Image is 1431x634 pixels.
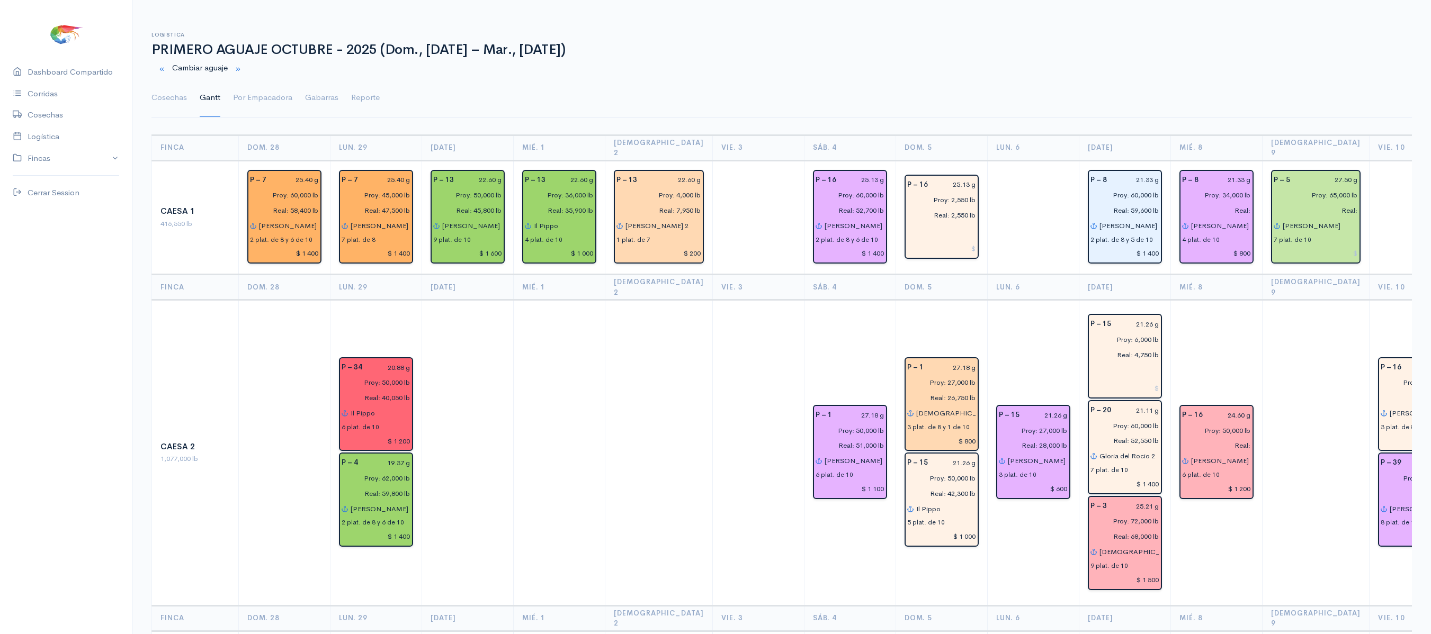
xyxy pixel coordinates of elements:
div: Piscina: 13 Peso: 22.60 g Libras Proy: 4,000 lb Libras Reales: 7,950 lb Rendimiento: 198.8% Empac... [614,170,704,264]
div: Piscina: 7 Peso: 25.40 g Libras Proy: 60,000 lb Libras Reales: 58,400 lb Rendimiento: 97.3% Empac... [247,170,321,264]
th: Lun. 6 [987,135,1079,160]
th: Dom. 28 [239,135,330,160]
div: P – 3 [1084,499,1113,514]
div: Caesa 2 [160,441,230,453]
input: g [369,360,410,375]
th: Vie. 3 [712,135,804,160]
div: P – 13 [427,173,460,188]
input: pescadas [809,438,884,454]
th: [DEMOGRAPHIC_DATA] 9 [1262,135,1370,160]
th: Mié. 1 [514,275,605,300]
th: Dom. 5 [896,275,987,300]
div: Caesa 1 [160,205,230,218]
input: g [1113,173,1159,188]
input: estimadas [901,375,976,390]
th: Lun. 6 [987,605,1079,631]
input: $ [1182,481,1251,496]
th: Dom. 5 [896,135,987,160]
input: $ [1090,572,1159,587]
div: Piscina: 13 Peso: 22.60 g Libras Proy: 36,000 lb Libras Reales: 35,900 lb Rendimiento: 99.7% Empa... [522,170,596,264]
div: P – 15 [901,455,934,470]
div: P – 7 [335,173,364,188]
input: g [1205,173,1251,188]
div: P – 8 [1176,173,1205,188]
th: [DEMOGRAPHIC_DATA] 2 [605,135,713,160]
div: Piscina: 1 Peso: 27.18 g Libras Proy: 50,000 lb Libras Reales: 51,000 lb Rendimiento: 102.0% Empa... [813,405,887,499]
a: Gabarras [305,79,338,117]
input: g [273,173,319,188]
th: [DEMOGRAPHIC_DATA] 9 [1262,275,1370,300]
div: Piscina: 4 Peso: 19.37 g Libras Proy: 62,000 lb Libras Reales: 59,800 lb Rendimiento: 96.5% Empac... [339,452,413,547]
div: P – 20 [1084,403,1117,418]
input: g [1209,407,1251,423]
input: $ [1274,246,1358,261]
input: pescadas [901,390,976,405]
input: estimadas [1084,514,1159,529]
th: Dom. 5 [896,605,987,631]
div: P – 16 [1374,360,1408,375]
input: $ [342,433,410,449]
input: $ [1090,246,1159,261]
h6: Logistica [151,32,1412,38]
input: estimadas [427,187,502,203]
div: 5 plat. de 10 [907,518,945,527]
input: pescadas [1267,203,1358,218]
div: 9 plat. de 10 [1090,561,1128,570]
div: P – 8 [1084,173,1113,188]
input: estimadas [244,187,319,203]
div: Piscina: 8 Peso: 21.33 g Libras Proy: 34,000 lb Empacadora: Songa Gabarra: Abel Elian Plataformas... [1179,170,1254,264]
input: $ [250,246,319,261]
input: estimadas [335,187,410,203]
div: Piscina: 3 Peso: 25.21 g Libras Proy: 72,000 lb Libras Reales: 68,000 lb Rendimiento: 94.4% Empac... [1088,496,1162,590]
div: 6 plat. de 10 [1182,470,1220,479]
th: Lun. 29 [330,605,422,631]
div: Piscina: 34 Peso: 20.88 g Libras Proy: 50,000 lb Libras Reales: 40,050 lb Rendimiento: 80.1% Empa... [339,357,413,451]
a: Gantt [200,79,220,117]
div: Piscina: 16 Peso: 25.13 g Libras Proy: 2,550 lb Libras Reales: 2,550 lb Rendimiento: 100.0% Empac... [905,175,979,259]
th: [DATE] [1079,605,1170,631]
th: Finca [152,135,239,160]
div: 7 plat. de 10 [1274,235,1311,244]
input: $ [1182,246,1251,261]
th: [DATE] [1079,135,1170,160]
input: $ [616,246,701,261]
input: g [1117,403,1159,418]
input: $ [907,529,976,544]
div: P – 4 [335,455,364,470]
div: 2 plat. de 8 y 5 de 10 [1090,235,1153,244]
input: estimadas [1176,423,1251,438]
th: [DEMOGRAPHIC_DATA] 9 [1262,605,1370,631]
div: P – 13 [518,173,552,188]
div: 6 plat. de 10 [342,422,379,432]
input: g [460,173,502,188]
input: $ [999,481,1068,496]
div: Piscina: 1 Peso: 27.18 g Libras Proy: 27,000 lb Libras Reales: 26,750 lb Rendimiento: 99.1% Empac... [905,357,979,451]
input: estimadas [1084,332,1159,347]
th: Sáb. 4 [804,135,896,160]
div: 2 plat. de 8 y 6 de 10 [342,518,404,527]
input: g [934,455,976,470]
div: P – 13 [610,173,643,188]
div: 9 plat. de 10 [433,235,471,244]
div: 6 plat. de 10 [816,470,853,479]
div: 7 plat. de 8 [342,235,375,244]
input: g [552,173,594,188]
div: Piscina: 7 Peso: 25.40 g Libras Proy: 45,000 lb Libras Reales: 47,500 lb Rendimiento: 105.6% Empa... [339,170,413,264]
div: Piscina: 8 Peso: 21.33 g Libras Proy: 60,000 lb Libras Reales: 59,600 lb Rendimiento: 99.3% Empac... [1088,170,1162,264]
div: 4 plat. de 10 [525,235,562,244]
input: g [1026,407,1068,423]
div: Piscina: 20 Peso: 21.11 g Libras Proy: 60,000 lb Libras Reales: 52,550 lb Rendimiento: 87.6% Empa... [1088,400,1162,494]
th: Lun. 29 [330,135,422,160]
input: pescadas [809,203,884,218]
input: pescadas [992,438,1068,454]
div: Piscina: 5 Peso: 27.50 g Libras Proy: 65,000 lb Empacadora: Total Seafood Gabarra: Abel Elian Pla... [1271,170,1361,264]
div: Piscina: 16 Peso: 25.13 g Libras Proy: 60,000 lb Libras Reales: 52,700 lb Rendimiento: 87.8% Empa... [813,170,887,264]
input: estimadas [992,423,1068,438]
div: 7 plat. de 10 [1090,465,1128,475]
span: 416,550 lb [160,219,192,228]
input: estimadas [1084,418,1159,433]
div: P – 34 [335,360,369,375]
div: Piscina: 13 Peso: 22.60 g Libras Proy: 50,000 lb Libras Reales: 45,800 lb Rendimiento: 91.6% Empa... [431,170,505,264]
input: pescadas [427,203,502,218]
div: Piscina: 15 Peso: 21.26 g Libras Proy: 50,000 lb Libras Reales: 42,300 lb Rendimiento: 84.6% Empa... [905,452,979,547]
